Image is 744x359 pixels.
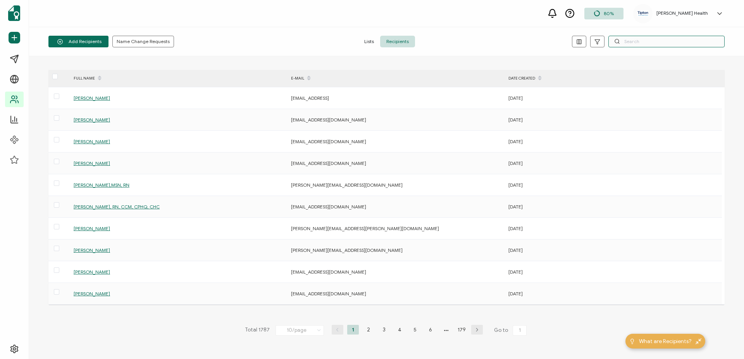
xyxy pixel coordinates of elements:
span: Recipients [380,36,415,47]
li: 4 [394,325,405,335]
span: [DATE] [508,225,523,231]
span: [EMAIL_ADDRESS][DOMAIN_NAME] [291,291,366,297]
span: [PERSON_NAME] [74,225,110,231]
img: sertifier-logomark-colored.svg [8,5,20,21]
span: [PERSON_NAME] [74,95,110,101]
span: [PERSON_NAME][EMAIL_ADDRESS][DOMAIN_NAME] [291,247,403,253]
span: [DATE] [508,291,523,297]
span: [DATE] [508,247,523,253]
div: E-MAIL [287,72,505,85]
iframe: Chat Widget [705,322,744,359]
input: Select [276,325,324,336]
span: [PERSON_NAME], RN, CCM, CPHQ, CHC [74,204,160,210]
span: Total 1787 [245,325,270,336]
div: FULL NAME [70,72,287,85]
span: [EMAIL_ADDRESS][DOMAIN_NAME] [291,117,366,123]
input: Search [608,36,725,47]
span: [EMAIL_ADDRESS][DOMAIN_NAME] [291,269,366,275]
span: [PERSON_NAME] [74,291,110,297]
span: [DATE] [508,117,523,123]
li: 2 [363,325,374,335]
img: minimize-icon.svg [696,338,701,344]
button: Name Change Requests [112,36,174,47]
span: [DATE] [508,139,523,144]
span: [PERSON_NAME] [74,139,110,144]
img: d53189b9-353e-42ff-9f98-8e420995f065.jpg [637,10,649,16]
span: [PERSON_NAME] [74,269,110,275]
span: [PERSON_NAME] [74,117,110,123]
span: [EMAIL_ADDRESS][DOMAIN_NAME] [291,204,366,210]
span: What are Recipients? [639,337,692,345]
span: Lists [358,36,380,47]
li: 3 [378,325,390,335]
div: DATE CREATED [505,72,722,85]
button: Add Recipients [48,36,108,47]
span: [PERSON_NAME][EMAIL_ADDRESS][PERSON_NAME][DOMAIN_NAME] [291,225,439,231]
span: Name Change Requests [117,39,170,44]
li: 1 [347,325,359,335]
span: [EMAIL_ADDRESS][DOMAIN_NAME] [291,139,366,144]
span: [DATE] [508,182,523,188]
h5: [PERSON_NAME] Health [656,10,708,16]
span: [DATE] [508,269,523,275]
span: [PERSON_NAME] [74,160,110,166]
li: 5 [409,325,421,335]
span: [PERSON_NAME] [74,247,110,253]
li: 6 [425,325,436,335]
span: [DATE] [508,160,523,166]
span: [EMAIL_ADDRESS][DOMAIN_NAME] [291,160,366,166]
span: [EMAIL_ADDRESS] [291,95,329,101]
span: [DATE] [508,204,523,210]
span: [PERSON_NAME][EMAIL_ADDRESS][DOMAIN_NAME] [291,182,403,188]
span: 80% [604,10,614,16]
span: [DATE] [508,95,523,101]
span: Go to [494,325,528,336]
span: [PERSON_NAME],MSN, RN [74,182,129,188]
li: 179 [456,325,467,335]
